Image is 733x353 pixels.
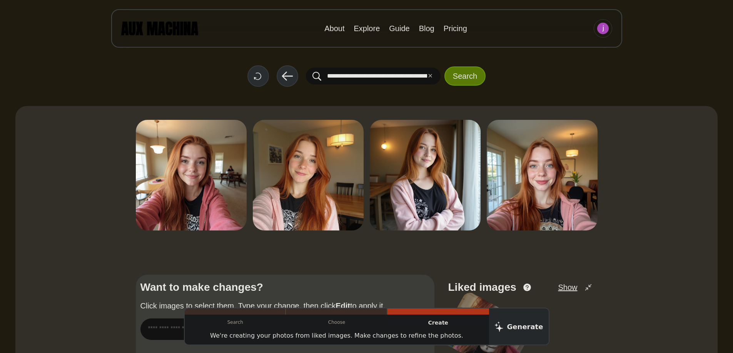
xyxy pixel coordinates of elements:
[336,302,350,310] b: Edit
[286,315,387,330] p: Choose
[419,24,434,33] a: Blog
[324,24,344,33] a: About
[387,315,489,331] p: Create
[185,315,286,330] p: Search
[558,282,593,293] button: Show
[136,120,247,230] img: Search result
[448,279,516,295] p: Liked images
[444,24,467,33] a: Pricing
[444,66,486,86] button: Search
[487,120,598,230] img: Search result
[277,65,298,87] button: Back
[140,279,430,295] p: Want to make changes?
[253,120,364,230] img: Search result
[140,300,430,312] p: Click images to select them. Type your change, then click to apply it.
[210,331,463,340] p: We're creating your photos from liked images. Make changes to refine the photos.
[597,23,609,34] img: Avatar
[558,282,577,293] span: Show
[121,22,198,35] img: AUX MACHINA
[389,24,409,33] a: Guide
[489,308,549,345] button: Generate
[354,24,380,33] a: Explore
[370,120,481,230] img: Search result
[427,71,432,81] button: ✕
